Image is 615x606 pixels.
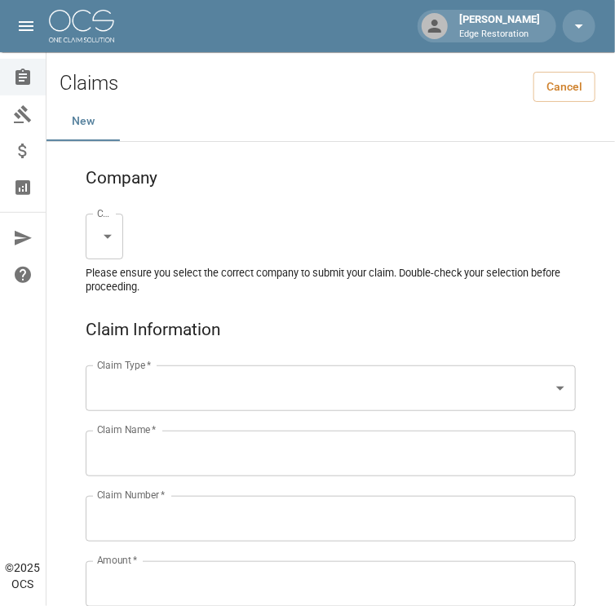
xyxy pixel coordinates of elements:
div: dynamic tabs [46,102,615,141]
h5: Please ensure you select the correct company to submit your claim. Double-check your selection be... [86,266,576,294]
label: Amount [97,554,138,568]
h2: Claims [60,72,118,95]
label: Claim Type [97,358,152,372]
div: © 2025 OCS [6,560,41,592]
label: Company [97,206,115,220]
label: Claim Number [97,489,165,502]
button: New [46,102,120,141]
button: open drawer [10,10,42,42]
label: Claim Name [97,423,157,437]
img: ocs-logo-white-transparent.png [49,10,114,42]
div: [PERSON_NAME] [453,11,546,41]
a: Cancel [533,72,595,102]
p: Edge Restoration [459,28,540,42]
